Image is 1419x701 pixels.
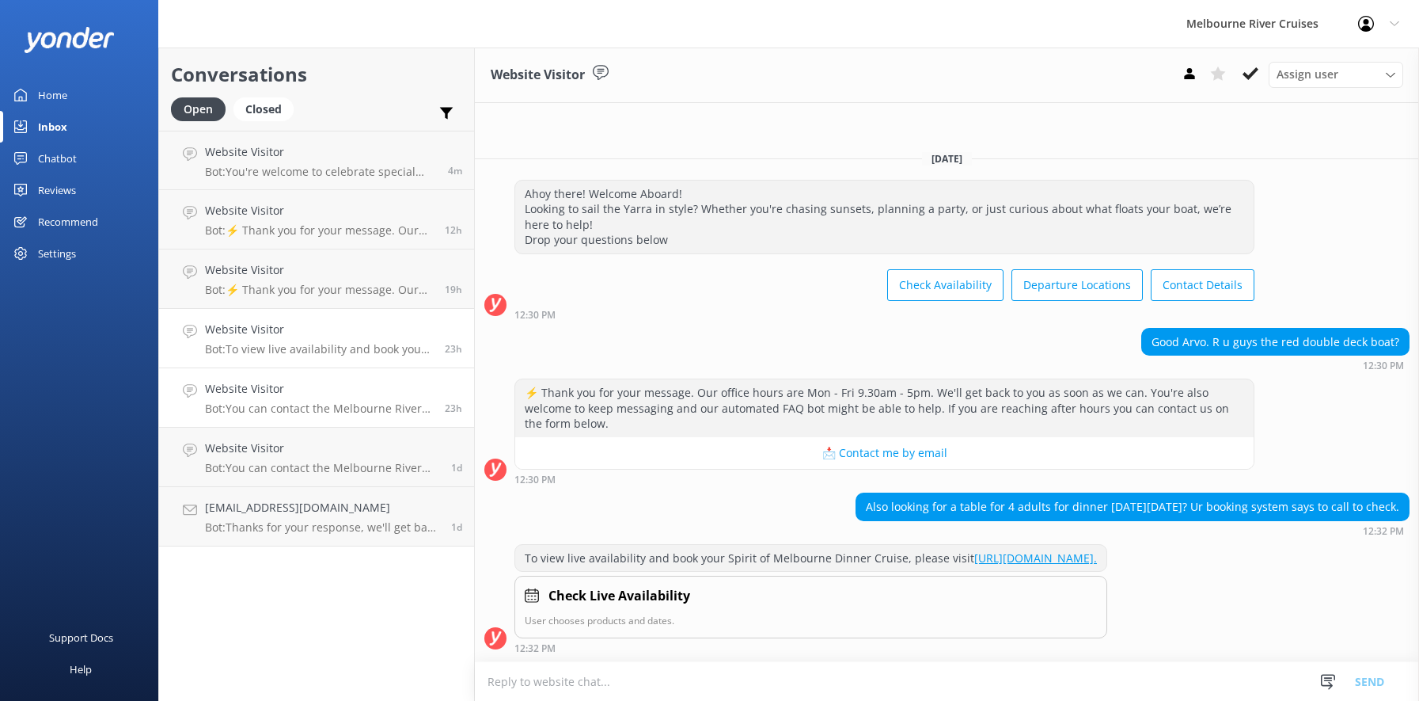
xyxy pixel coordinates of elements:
[205,223,433,238] p: Bot: ⚡ Thank you for your message. Our office hours are Mon - Fri 9.30am - 5pm. We'll get back to...
[525,613,1097,628] p: User chooses products and dates.
[159,428,474,487] a: Website VisitorBot:You can contact the Melbourne River Cruises team by emailing [EMAIL_ADDRESS][D...
[38,79,67,111] div: Home
[205,143,436,161] h4: Website Visitor
[451,520,462,534] span: Oct 12 2025 09:51pm (UTC +11:00) Australia/Sydney
[205,342,433,356] p: Bot: To view live availability and book your Spirit of Melbourne Dinner Cruise, please visit [URL...
[233,100,302,117] a: Closed
[38,111,67,143] div: Inbox
[856,493,1409,520] div: Also looking for a table for 4 adults for dinner [DATE][DATE]? Ur booking system says to call to ...
[1363,361,1404,371] strong: 12:30 PM
[1363,527,1404,536] strong: 12:32 PM
[205,402,433,416] p: Bot: You can contact the Melbourne River Cruises team by emailing [EMAIL_ADDRESS][DOMAIN_NAME]. V...
[205,380,433,398] h4: Website Visitor
[1277,66,1338,83] span: Assign user
[171,59,462,90] h2: Conversations
[491,65,585,86] h3: Website Visitor
[49,622,113,653] div: Support Docs
[159,190,474,250] a: Website VisitorBot:⚡ Thank you for your message. Our office hours are Mon - Fri 9.30am - 5pm. We'...
[514,310,556,320] strong: 12:30 PM
[38,238,76,269] div: Settings
[70,653,92,685] div: Help
[856,525,1410,536] div: Oct 13 2025 12:32pm (UTC +11:00) Australia/Sydney
[887,269,1004,301] button: Check Availability
[515,181,1254,253] div: Ahoy there! Welcome Aboard! Looking to sail the Yarra in style? Whether you're chasing sunsets, p...
[205,499,439,516] h4: [EMAIL_ADDRESS][DOMAIN_NAME]
[159,487,474,547] a: [EMAIL_ADDRESS][DOMAIN_NAME]Bot:Thanks for your response, we'll get back to you as soon as we can...
[159,309,474,368] a: Website VisitorBot:To view live availability and book your Spirit of Melbourne Dinner Cruise, ple...
[514,642,1107,653] div: Oct 13 2025 12:32pm (UTC +11:00) Australia/Sydney
[922,152,972,166] span: [DATE]
[445,283,462,296] span: Oct 13 2025 04:37pm (UTC +11:00) Australia/Sydney
[445,402,462,415] span: Oct 13 2025 11:52am (UTC +11:00) Australia/Sydney
[514,475,556,485] strong: 12:30 PM
[38,174,76,206] div: Reviews
[974,551,1097,566] a: [URL][DOMAIN_NAME].
[171,100,233,117] a: Open
[38,143,77,174] div: Chatbot
[448,164,462,177] span: Oct 14 2025 11:33am (UTC +11:00) Australia/Sydney
[1269,62,1403,87] div: Assign User
[515,545,1106,572] div: To view live availability and book your Spirit of Melbourne Dinner Cruise, please visit
[159,368,474,428] a: Website VisitorBot:You can contact the Melbourne River Cruises team by emailing [EMAIL_ADDRESS][D...
[514,474,1254,485] div: Oct 13 2025 12:30pm (UTC +11:00) Australia/Sydney
[159,250,474,309] a: Website VisitorBot:⚡ Thank you for your message. Our office hours are Mon - Fri 9.30am - 5pm. We'...
[38,206,98,238] div: Recommend
[24,27,115,53] img: yonder-white-logo.png
[1142,329,1409,356] div: Good Arvo. R u guys the red double deck boat?
[451,461,462,474] span: Oct 13 2025 11:24am (UTC +11:00) Australia/Sydney
[159,131,474,190] a: Website VisitorBot:You're welcome to celebrate special occasions like birthdays on our cruises. F...
[514,644,556,653] strong: 12:32 PM
[205,165,436,179] p: Bot: You're welcome to celebrate special occasions like birthdays on our cruises. For dining crui...
[205,202,433,219] h4: Website Visitor
[445,342,462,356] span: Oct 13 2025 12:32pm (UTC +11:00) Australia/Sydney
[515,437,1254,469] button: 📩 Contact me by email
[1011,269,1143,301] button: Departure Locations
[205,520,439,535] p: Bot: Thanks for your response, we'll get back to you as soon as we can during opening hours.
[515,379,1254,437] div: ⚡ Thank you for your message. Our office hours are Mon - Fri 9.30am - 5pm. We'll get back to you ...
[1151,269,1254,301] button: Contact Details
[205,440,439,457] h4: Website Visitor
[171,97,226,121] div: Open
[205,261,433,279] h4: Website Visitor
[205,461,439,475] p: Bot: You can contact the Melbourne River Cruises team by emailing [EMAIL_ADDRESS][DOMAIN_NAME]. F...
[205,283,433,297] p: Bot: ⚡ Thank you for your message. Our office hours are Mon - Fri 9.30am - 5pm. We'll get back to...
[233,97,294,121] div: Closed
[445,223,462,237] span: Oct 13 2025 11:37pm (UTC +11:00) Australia/Sydney
[205,321,433,338] h4: Website Visitor
[1141,360,1410,371] div: Oct 13 2025 12:30pm (UTC +11:00) Australia/Sydney
[548,586,690,607] h4: Check Live Availability
[514,309,1254,320] div: Oct 13 2025 12:30pm (UTC +11:00) Australia/Sydney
